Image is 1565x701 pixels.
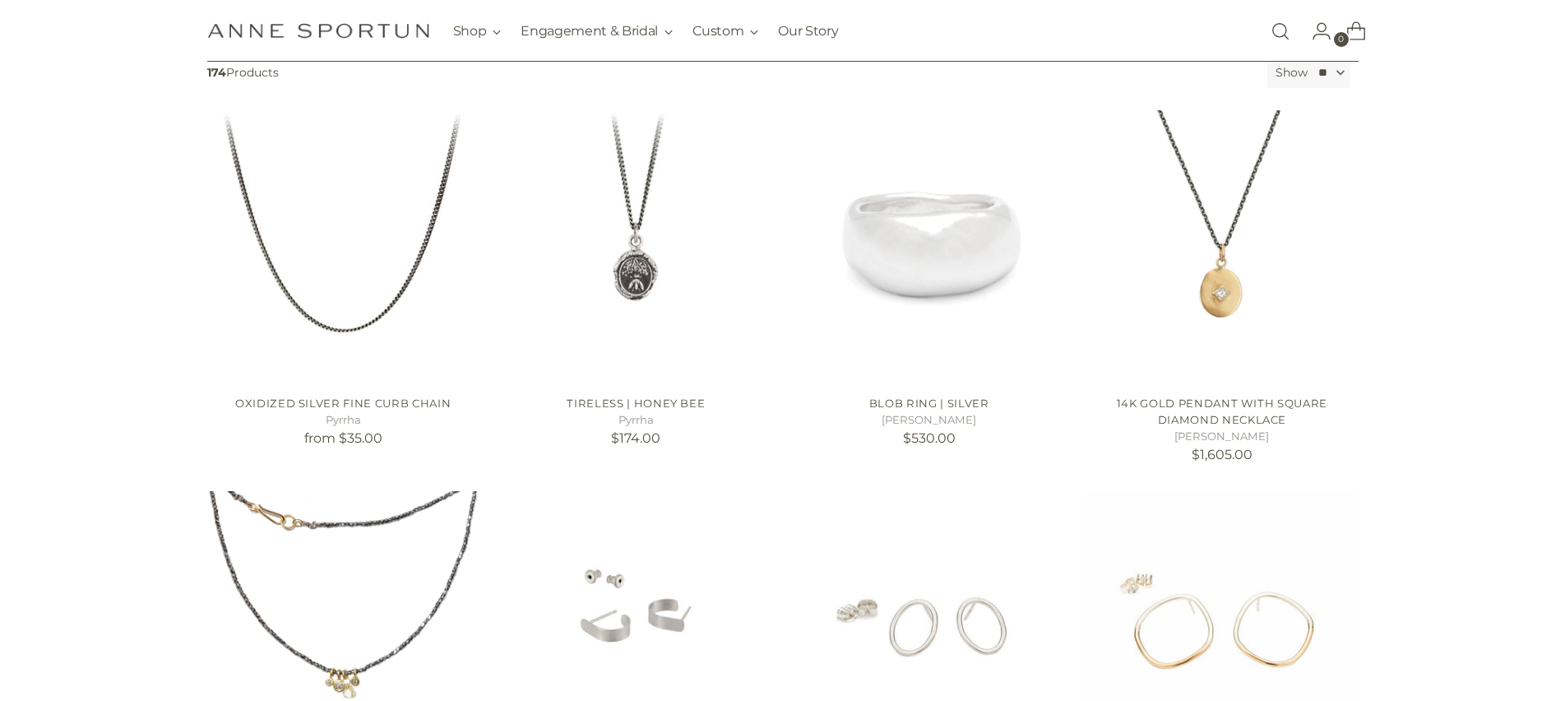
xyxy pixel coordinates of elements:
[1117,397,1327,426] a: 14k Gold Pendant with Square Diamond Necklace
[1264,15,1297,48] a: Open search modal
[1192,447,1252,462] span: $1,605.00
[692,13,758,49] button: Custom
[207,110,479,383] a: OXIDIZED SILVER FINE CURB CHAIN
[1086,110,1358,383] a: 14k Gold Pendant with Square Diamond Necklace
[567,397,705,410] a: TIRELESS | HONEY BEE
[1276,64,1308,81] label: Show
[793,110,1065,383] a: Blob Ring | Silver
[903,430,956,446] span: $530.00
[869,397,989,410] a: Blob Ring | Silver
[500,110,772,383] a: TIRELESS | HONEY BEE
[235,397,451,410] a: OXIDIZED SILVER FINE CURB CHAIN
[793,412,1065,429] h5: [PERSON_NAME]
[453,13,502,49] button: Shop
[521,13,673,49] button: Engagement & Bridal
[201,57,1261,88] span: Products
[1086,429,1358,445] h5: [PERSON_NAME]
[778,13,838,49] a: Our Story
[1333,15,1366,48] a: Open cart modal
[207,412,479,429] h5: Pyrrha
[207,429,479,448] p: from $35.00
[1299,15,1331,48] a: Go to the account page
[207,65,226,80] b: 174
[611,430,660,446] span: $174.00
[207,23,429,39] a: Anne Sportun Fine Jewellery
[1334,32,1349,47] span: 0
[500,412,772,429] h5: Pyrrha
